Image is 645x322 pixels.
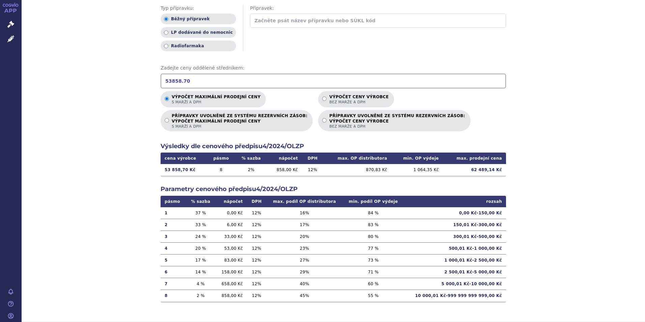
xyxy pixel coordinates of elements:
[164,44,168,48] input: Radiofarmaka
[186,290,215,301] td: 2 %
[161,65,506,72] span: Zadejte ceny oddělené středníkem:
[329,95,389,105] p: Výpočet ceny výrobce
[343,242,404,254] td: 77 %
[207,164,235,176] td: 8
[172,95,260,105] p: Výpočet maximální prodejní ceny
[391,164,443,176] td: 1 064,35 Kč
[404,290,506,301] td: 10 000,01 Kč - 999 999 999 999,00 Kč
[247,231,267,242] td: 12 %
[322,118,327,123] input: PŘÍPRAVKY UVOLNĚNÉ ZE SYSTÉMU REZERVNÍCH ZÁSOB:VÝPOČET CENY VÝROBCEbez marže a DPH
[329,113,465,129] p: PŘÍPRAVKY UVOLNĚNÉ ZE SYSTÉMU REZERVNÍCH ZÁSOB:
[161,219,186,231] td: 2
[329,124,465,129] span: bez marže a DPH
[161,242,186,254] td: 4
[247,278,267,290] td: 12 %
[391,153,443,164] th: min. OP výdeje
[161,254,186,266] td: 5
[343,207,404,219] td: 84 %
[207,153,235,164] th: pásmo
[215,196,247,207] th: nápočet
[266,266,342,278] td: 29 %
[343,290,404,301] td: 55 %
[250,14,506,28] input: Začněte psát název přípravku nebo SÚKL kód
[266,242,342,254] td: 23 %
[247,196,267,207] th: DPH
[186,207,215,219] td: 37 %
[164,17,168,21] input: Běžný přípravek
[186,219,215,231] td: 33 %
[172,118,307,124] strong: VÝPOČET MAXIMÁLNÍ PRODEJNÍ CENY
[161,153,207,164] th: cena výrobce
[343,196,404,207] th: min. podíl OP výdeje
[323,164,391,176] td: 870,83 Kč
[343,254,404,266] td: 73 %
[186,254,215,266] td: 17 %
[266,196,342,207] th: max. podíl OP distributora
[343,219,404,231] td: 83 %
[161,290,186,301] td: 8
[404,207,506,219] td: 0,00 Kč - 150,00 Kč
[164,30,168,35] input: LP dodávané do nemocnic
[250,5,506,12] span: Přípravek:
[235,164,268,176] td: 2 %
[247,290,267,301] td: 12 %
[404,196,506,207] th: rozsah
[161,185,506,193] h2: Parametry cenového předpisu 4/2024/OLZP
[161,14,236,24] label: Běžný přípravek
[172,100,260,105] span: s marží a DPH
[404,278,506,290] td: 5 000,01 Kč - 10 000,00 Kč
[404,242,506,254] td: 500,01 Kč - 1 000,00 Kč
[215,254,247,266] td: 83,00 Kč
[215,219,247,231] td: 6,00 Kč
[186,231,215,242] td: 24 %
[247,207,267,219] td: 12 %
[161,142,506,151] h2: Výsledky dle cenového předpisu 4/2024/OLZP
[266,254,342,266] td: 27 %
[161,231,186,242] td: 3
[165,118,169,123] input: PŘÍPRAVKY UVOLNĚNÉ ZE SYSTÉMU REZERVNÍCH ZÁSOB:VÝPOČET MAXIMÁLNÍ PRODEJNÍ CENYs marží a DPH
[266,231,342,242] td: 20 %
[161,266,186,278] td: 6
[443,153,506,164] th: max. prodejní cena
[323,153,391,164] th: max. OP distributora
[186,278,215,290] td: 4 %
[343,266,404,278] td: 71 %
[161,41,236,51] label: Radiofarmaka
[247,266,267,278] td: 12 %
[266,207,342,219] td: 16 %
[215,290,247,301] td: 858,00 Kč
[161,207,186,219] td: 1
[172,124,307,129] span: s marží a DPH
[266,278,342,290] td: 40 %
[186,242,215,254] td: 20 %
[302,153,323,164] th: DPH
[215,278,247,290] td: 658,00 Kč
[186,266,215,278] td: 14 %
[329,100,389,105] span: bez marže a DPH
[247,219,267,231] td: 12 %
[161,74,506,88] input: Zadejte ceny oddělené středníkem
[322,97,327,101] input: Výpočet ceny výrobcebez marže a DPH
[161,5,236,12] span: Typ přípravku:
[343,278,404,290] td: 60 %
[302,164,323,176] td: 12 %
[404,266,506,278] td: 2 500,01 Kč - 5 000,00 Kč
[161,164,207,176] td: 53 858,70 Kč
[247,242,267,254] td: 12 %
[404,219,506,231] td: 150,01 Kč - 300,00 Kč
[161,196,186,207] th: pásmo
[235,153,268,164] th: % sazba
[161,278,186,290] td: 7
[266,219,342,231] td: 17 %
[215,242,247,254] td: 53,00 Kč
[247,254,267,266] td: 12 %
[404,254,506,266] td: 1 000,01 Kč - 2 500,00 Kč
[161,27,236,38] label: LP dodávané do nemocnic
[215,266,247,278] td: 158,00 Kč
[186,196,215,207] th: % sazba
[329,118,465,124] strong: VÝPOČET CENY VÝROBCE
[266,290,342,301] td: 45 %
[404,231,506,242] td: 300,01 Kč - 500,00 Kč
[443,164,506,176] td: 62 489,14 Kč
[165,97,169,101] input: Výpočet maximální prodejní cenys marží a DPH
